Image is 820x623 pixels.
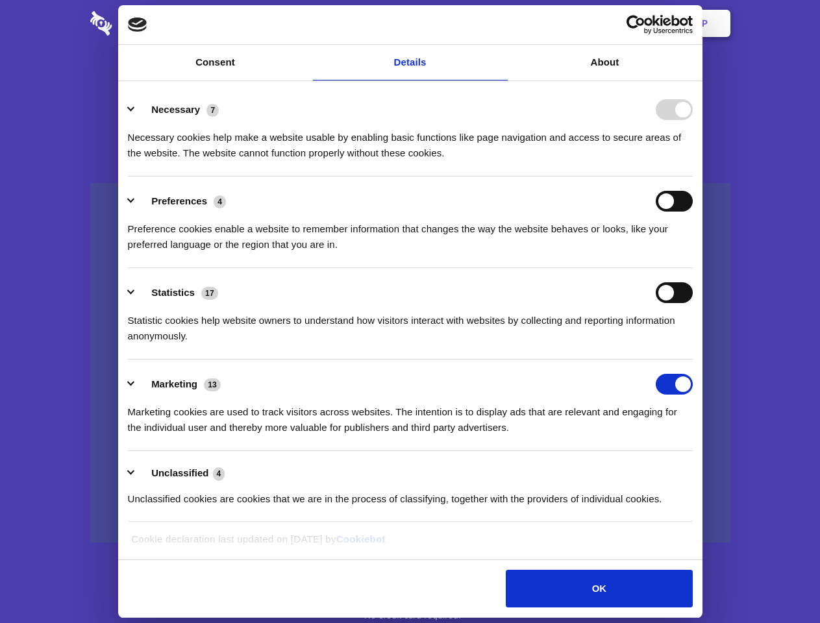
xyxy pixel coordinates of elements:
button: OK [506,570,692,607]
div: Unclassified cookies are cookies that we are in the process of classifying, together with the pro... [128,482,693,507]
span: 4 [213,467,225,480]
button: Preferences (4) [128,191,234,212]
a: Consent [118,45,313,80]
a: Wistia video thumbnail [90,183,730,543]
label: Statistics [151,287,195,298]
div: Marketing cookies are used to track visitors across websites. The intention is to display ads tha... [128,395,693,435]
a: About [508,45,702,80]
img: logo [128,18,147,32]
img: logo-wordmark-white-trans-d4663122ce5f474addd5e946df7df03e33cb6a1c49d2221995e7729f52c070b2.svg [90,11,201,36]
iframe: Drift Widget Chat Controller [755,558,804,607]
a: Usercentrics Cookiebot - opens in a new window [579,15,693,34]
span: 7 [206,104,219,117]
span: 4 [214,195,226,208]
div: Cookie declaration last updated on [DATE] by [121,531,699,557]
div: Necessary cookies help make a website usable by enabling basic functions like page navigation and... [128,120,693,161]
button: Necessary (7) [128,99,227,120]
h4: Auto-redaction of sensitive data, encrypted data sharing and self-destructing private chats. Shar... [90,118,730,161]
label: Preferences [151,195,207,206]
h1: Eliminate Slack Data Loss. [90,58,730,105]
a: Details [313,45,508,80]
a: Pricing [381,3,438,43]
button: Unclassified (4) [128,465,233,482]
span: 17 [201,287,218,300]
button: Marketing (13) [128,374,229,395]
label: Marketing [151,378,197,389]
span: 13 [204,378,221,391]
div: Statistic cookies help website owners to understand how visitors interact with websites by collec... [128,303,693,344]
a: Cookiebot [336,533,386,544]
a: Contact [527,3,586,43]
div: Preference cookies enable a website to remember information that changes the way the website beha... [128,212,693,252]
label: Necessary [151,104,200,115]
button: Statistics (17) [128,282,227,303]
a: Login [589,3,645,43]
